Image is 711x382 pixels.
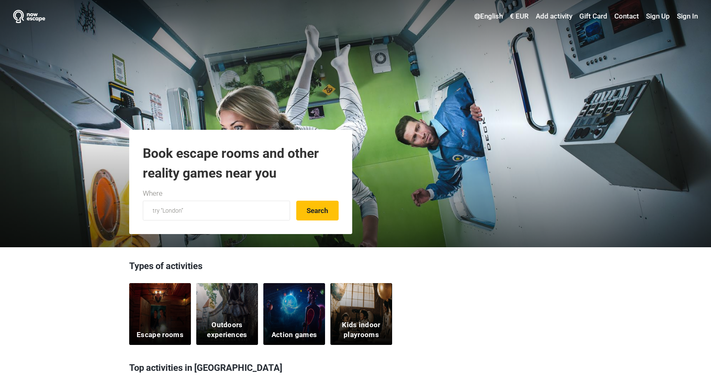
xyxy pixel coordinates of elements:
a: Kids indoor playrooms [330,283,392,345]
h3: Types of activities [129,260,582,277]
input: try “London” [143,201,290,220]
h5: Escape rooms [137,330,184,340]
img: Nowescape logo [13,10,45,23]
a: Gift Card [577,9,609,24]
a: Add activity [534,9,574,24]
a: Contact [612,9,641,24]
a: Outdoors experiences [196,283,258,345]
label: Where [143,188,163,199]
a: English [472,9,505,24]
h5: Kids indoor playrooms [336,320,387,340]
h5: Outdoors experiences [202,320,253,340]
a: € EUR [508,9,531,24]
a: Sign Up [644,9,672,24]
button: Search [296,201,339,220]
h5: Action games [272,330,317,340]
h1: Book escape rooms and other reality games near you [143,143,339,183]
a: Sign In [675,9,698,24]
a: Action games [263,283,325,345]
a: Escape rooms [129,283,191,345]
h3: Top activities in [GEOGRAPHIC_DATA] [129,357,582,379]
img: English [474,14,480,19]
